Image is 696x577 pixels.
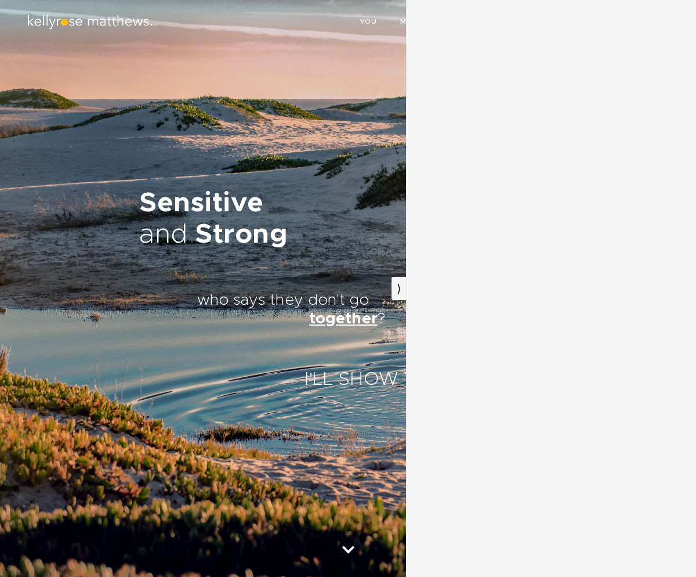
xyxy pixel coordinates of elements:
[378,311,385,327] span: ?
[309,311,377,327] u: together
[304,370,445,389] span: I'LL SHOW YOU
[139,221,188,248] span: and
[139,190,264,217] span: Sensitive
[195,221,288,248] span: Strong
[197,293,369,308] span: who says they don't go
[391,277,406,301] button: ⟩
